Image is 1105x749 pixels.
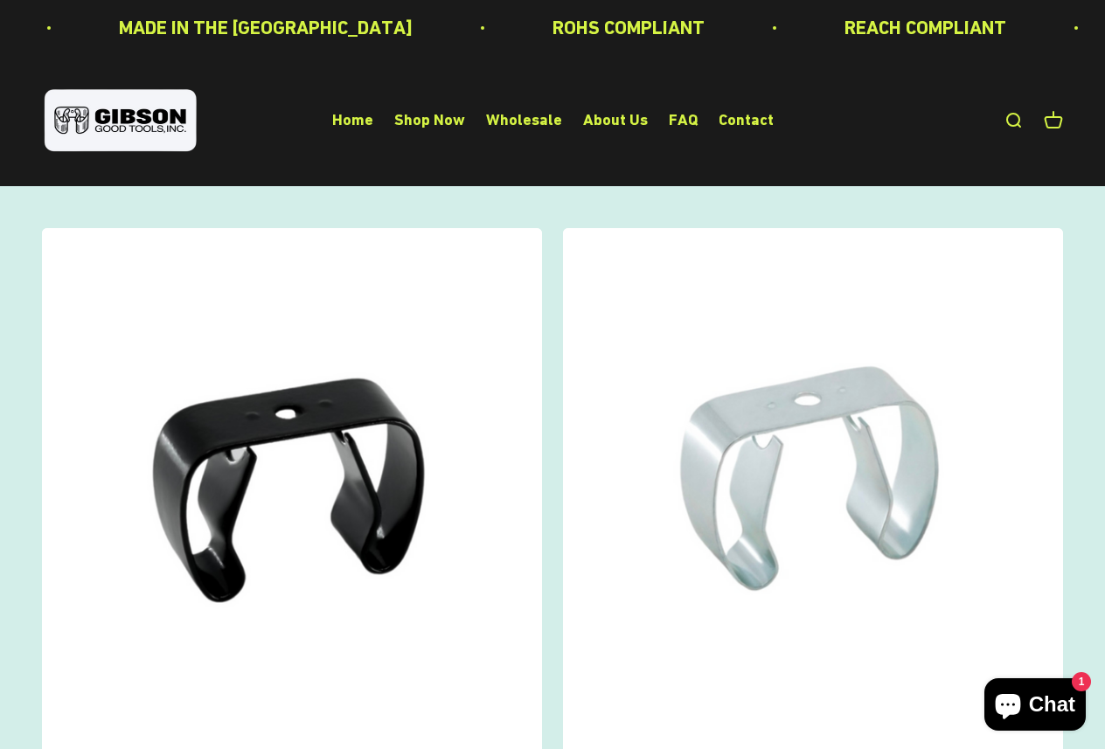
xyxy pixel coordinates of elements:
p: MADE IN THE [GEOGRAPHIC_DATA] [119,12,413,43]
p: ROHS COMPLIANT [552,12,705,43]
inbox-online-store-chat: Shopify online store chat [979,678,1091,735]
a: Home [332,111,373,129]
a: Shop Now [394,111,465,129]
a: Wholesale [486,111,562,129]
a: About Us [583,111,648,129]
a: Contact [719,111,774,129]
p: REACH COMPLIANT [844,12,1006,43]
a: FAQ [669,111,698,129]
